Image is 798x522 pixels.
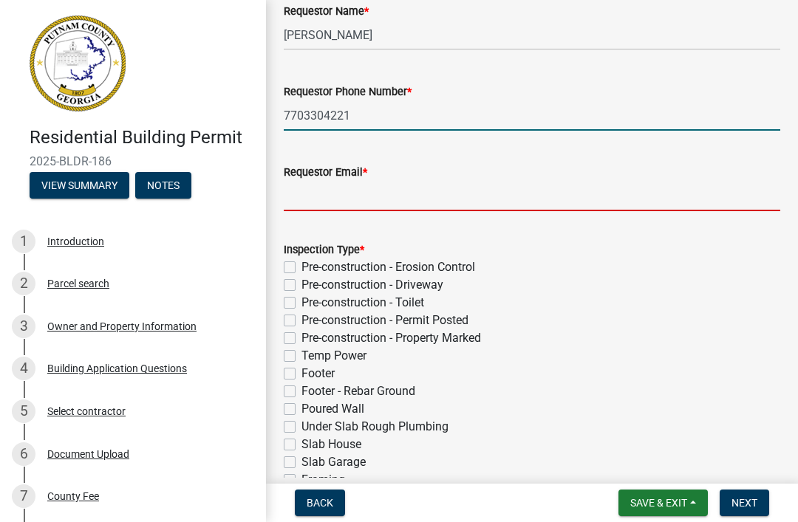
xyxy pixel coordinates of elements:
div: 5 [12,399,35,423]
label: Requestor Name [284,7,369,17]
div: Select contractor [47,406,126,416]
label: Under Slab Rough Plumbing [301,418,449,436]
label: Slab Garage [301,453,366,471]
span: Save & Exit [630,497,687,509]
label: Footer - Rebar Ground [301,382,415,400]
div: 7 [12,484,35,508]
span: 2025-BLDR-186 [30,154,236,168]
div: 4 [12,357,35,380]
span: Next [731,497,757,509]
label: Slab House [301,436,361,453]
label: Framing [301,471,345,489]
button: Back [295,490,345,516]
label: Pre-construction - Driveway [301,276,443,294]
div: Parcel search [47,278,109,289]
label: Requestor Phone Number [284,87,412,97]
button: View Summary [30,172,129,199]
label: Pre-construction - Property Marked [301,329,481,347]
button: Next [720,490,769,516]
div: 2 [12,272,35,295]
div: County Fee [47,491,99,501]
label: Pre-construction - Toilet [301,294,424,312]
div: Owner and Property Information [47,321,197,332]
label: Temp Power [301,347,366,365]
label: Inspection Type [284,245,364,255]
label: Requestor Email [284,168,367,178]
h4: Residential Building Permit [30,127,254,148]
div: 6 [12,442,35,466]
label: Pre-construction - Erosion Control [301,258,475,276]
label: Pre-construction - Permit Posted [301,312,468,329]
img: Putnam County, Georgia [30,16,126,111]
div: Document Upload [47,449,129,459]
wm-modal-confirm: Summary [30,180,129,192]
label: Footer [301,365,335,382]
div: Introduction [47,236,104,247]
div: 3 [12,315,35,338]
div: Building Application Questions [47,363,187,374]
span: Back [307,497,333,509]
button: Notes [135,172,191,199]
div: 1 [12,230,35,253]
button: Save & Exit [618,490,708,516]
label: Poured Wall [301,400,364,418]
wm-modal-confirm: Notes [135,180,191,192]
